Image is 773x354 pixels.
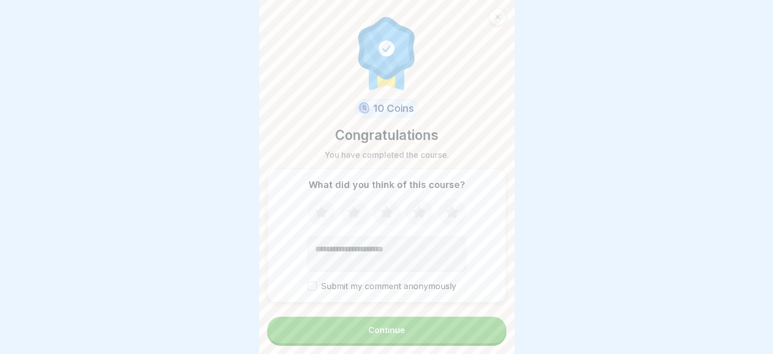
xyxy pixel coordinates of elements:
textarea: Add comment (optional) [308,237,466,271]
div: Continue [368,325,405,335]
img: coin.svg [357,101,371,116]
button: Continue [267,317,506,343]
p: What did you think of this course? [309,179,465,191]
img: completion.svg [353,14,421,91]
div: 10 Coins [355,99,418,117]
label: Submit my comment anonymously [308,281,466,291]
p: Congratulations [335,126,438,145]
button: Submit my comment anonymously [308,281,317,291]
p: You have completed the course. [324,149,449,160]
